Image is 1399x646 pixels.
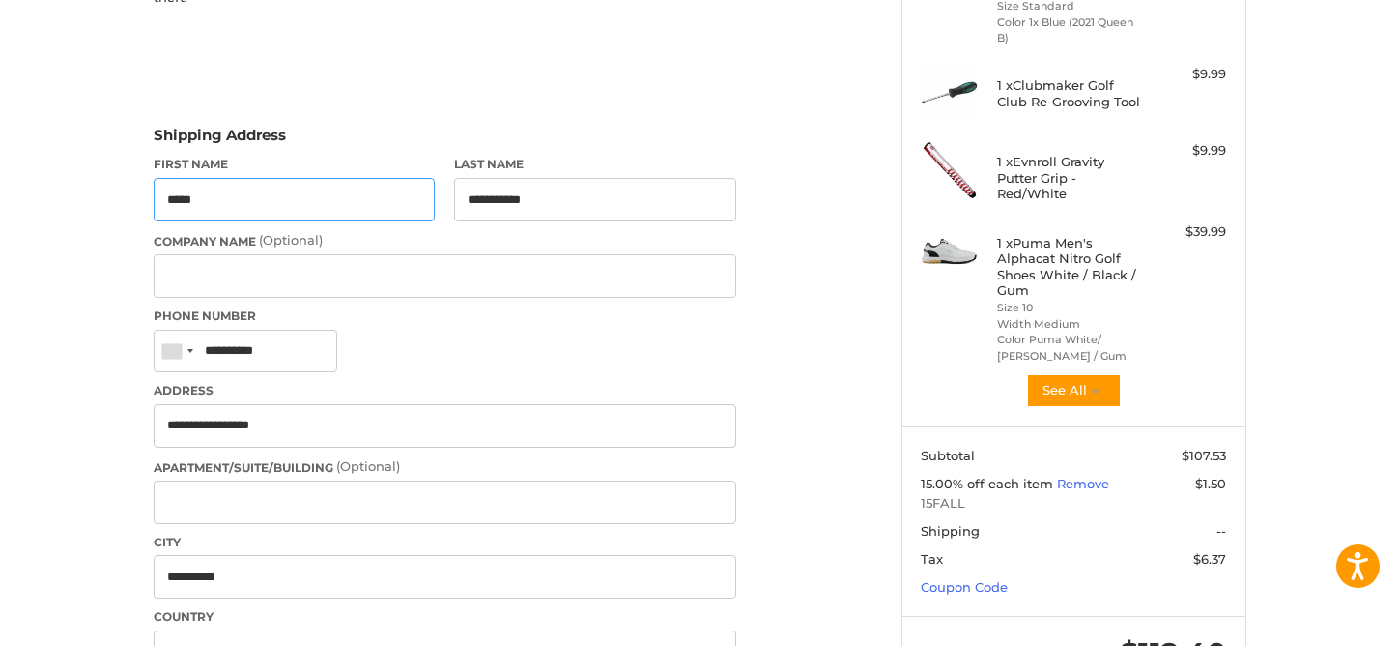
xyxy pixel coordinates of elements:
[1150,141,1226,161] div: $9.99
[921,579,1008,595] a: Coupon Code
[997,235,1145,298] h4: 1 x Puma Men's Alphacat Nitro Golf Shoes White / Black / Gum
[921,551,943,567] span: Tax
[154,231,736,250] label: Company Name
[1216,523,1226,539] span: --
[997,300,1145,316] li: Size 10
[336,458,400,474] small: (Optional)
[997,316,1145,333] li: Width Medium
[1193,551,1226,567] span: $6.37
[454,156,736,173] label: Last Name
[154,608,736,626] label: Country
[997,15,1145,46] li: Color 1x Blue (2021 Queen B)
[154,457,736,477] label: Apartment/Suite/Building
[1057,476,1109,491] a: Remove
[921,448,975,463] span: Subtotal
[921,494,1226,514] span: 15FALL
[259,232,323,248] small: (Optional)
[154,534,736,551] label: City
[997,154,1145,201] h4: 1 x Evnroll Gravity Putter Grip - Red/White
[154,156,436,173] label: First Name
[154,125,286,156] legend: Shipping Address
[1026,373,1122,408] button: See All
[921,476,1057,491] span: 15.00% off each item
[1182,448,1226,463] span: $107.53
[1150,65,1226,84] div: $9.99
[997,332,1145,364] li: Color Puma White/ [PERSON_NAME] / Gum
[921,523,980,539] span: Shipping
[997,77,1145,109] h4: 1 x Clubmaker Golf Club Re-Grooving Tool
[1150,222,1226,242] div: $39.99
[154,382,736,399] label: Address
[154,308,736,325] label: Phone Number
[1190,476,1226,491] span: -$1.50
